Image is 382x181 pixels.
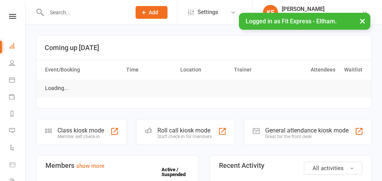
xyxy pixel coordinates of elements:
div: KF [263,5,278,20]
div: Member self check-in [57,134,104,139]
a: Dashboard [9,38,26,55]
a: Payments [9,89,26,106]
th: Attendees [285,60,339,79]
div: Great for the front desk [265,134,349,139]
td: Loading... [42,79,72,97]
th: Waitlist [339,60,366,79]
a: People [9,55,26,72]
h3: Members [45,162,189,169]
div: [PERSON_NAME] [282,6,362,12]
div: Fit Express - [GEOGRAPHIC_DATA] [282,12,362,19]
th: Location [177,60,231,79]
th: Trainer [231,60,285,79]
button: All activities [304,162,362,175]
button: Add [136,6,168,19]
button: × [356,13,369,29]
div: Class kiosk mode [57,127,104,134]
div: Staff check-in for members [157,134,212,139]
a: Calendar [9,72,26,89]
a: Product Sales [9,157,26,174]
h3: Recent Activity [219,162,362,169]
span: Settings [198,4,218,21]
th: Time [123,60,177,79]
div: Roll call kiosk mode [157,127,212,134]
th: Event/Booking [42,60,123,79]
a: show more [76,163,104,169]
span: Add [149,9,158,15]
h3: Coming up [DATE] [45,44,363,52]
span: Logged in as Fit Express - Eltham. [246,18,337,25]
div: General attendance kiosk mode [265,127,349,134]
span: All activities [313,165,344,172]
a: Reports [9,106,26,123]
input: Search... [44,7,126,18]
